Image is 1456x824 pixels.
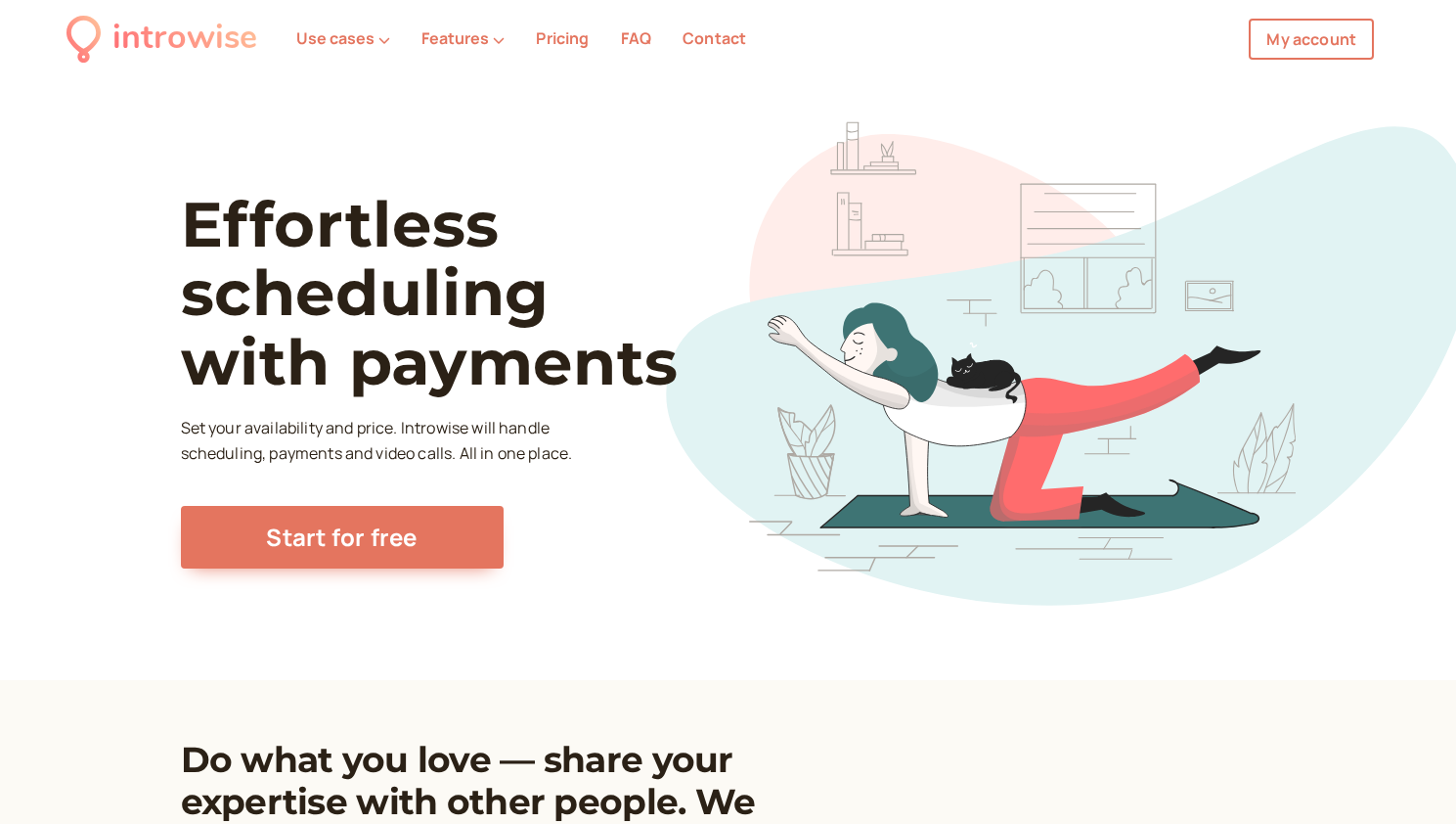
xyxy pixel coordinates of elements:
[1249,19,1374,60] a: My account
[296,29,390,47] button: Use cases
[181,190,749,396] h1: Effortless scheduling with payments
[621,27,651,49] a: FAQ
[66,12,257,66] a: introwise
[683,27,746,49] a: Contact
[421,29,505,47] button: Features
[181,416,578,467] p: Set your availability and price. Introwise will handle scheduling, payments and video calls. All ...
[112,12,257,66] div: introwise
[536,27,589,49] a: Pricing
[1358,730,1456,824] iframe: Chat Widget
[181,506,504,569] a: Start for free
